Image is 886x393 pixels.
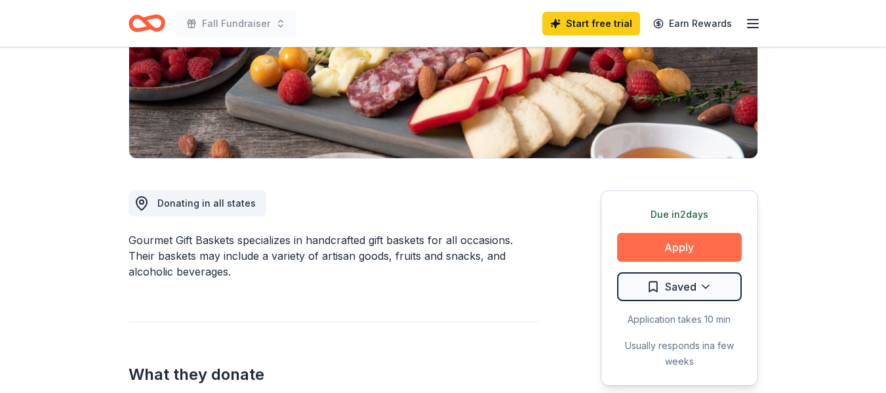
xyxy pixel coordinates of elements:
button: Apply [617,233,742,262]
a: Home [129,8,165,39]
span: Fall Fundraiser [202,16,270,31]
a: Start free trial [542,12,640,35]
div: Usually responds in a few weeks [617,338,742,369]
span: Donating in all states [157,197,256,209]
a: Earn Rewards [645,12,740,35]
button: Fall Fundraiser [176,10,296,37]
span: Saved [665,278,696,295]
h2: What they donate [129,364,538,385]
div: Gourmet Gift Baskets specializes in handcrafted gift baskets for all occasions. Their baskets may... [129,232,538,279]
div: Application takes 10 min [617,312,742,327]
button: Saved [617,272,742,301]
div: Due in 2 days [617,207,742,222]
